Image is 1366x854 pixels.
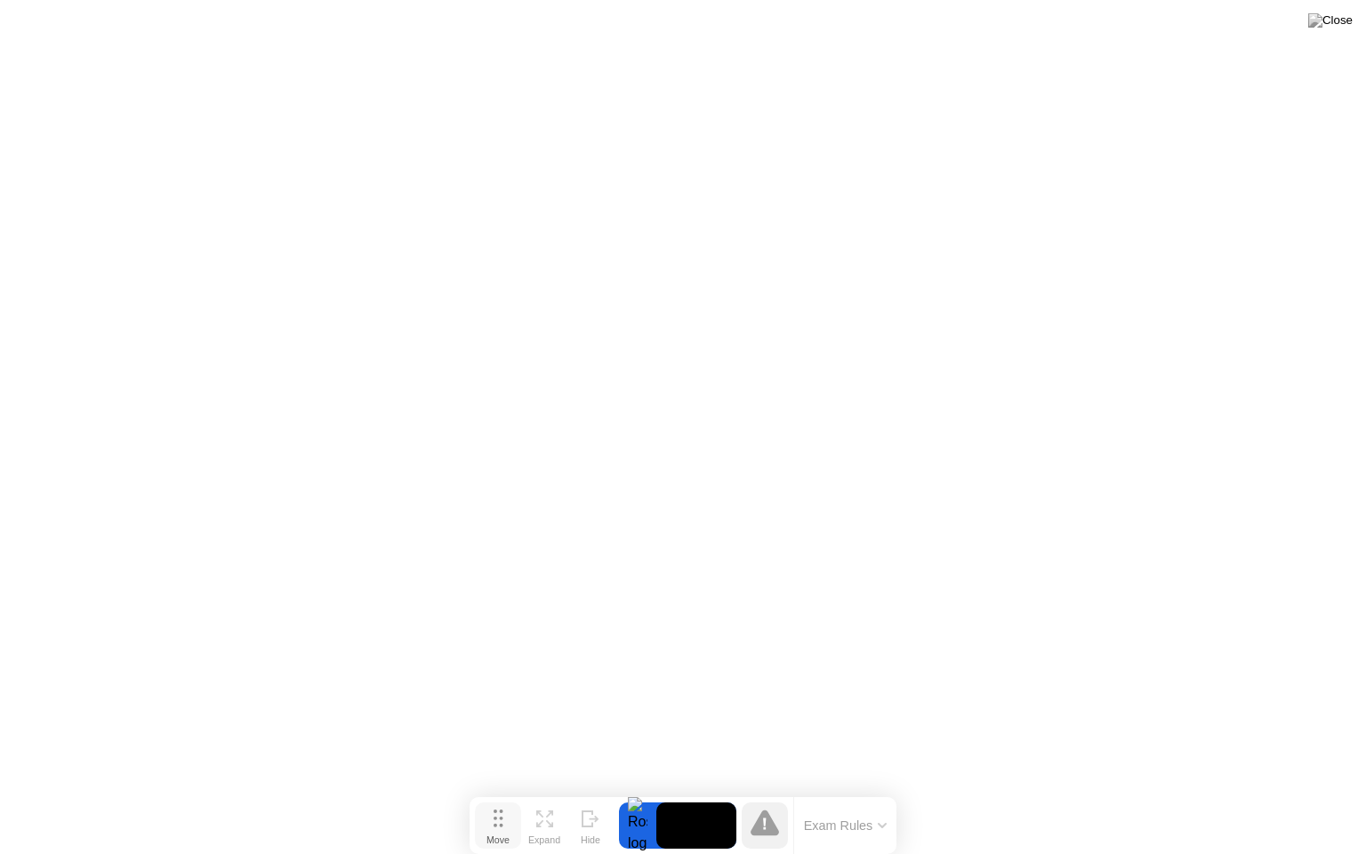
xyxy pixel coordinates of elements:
div: Hide [581,834,600,845]
img: Close [1308,13,1353,28]
button: Expand [521,802,567,849]
div: Move [486,834,510,845]
div: Expand [528,834,560,845]
button: Hide [567,802,614,849]
button: Move [475,802,521,849]
button: Exam Rules [799,818,893,834]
